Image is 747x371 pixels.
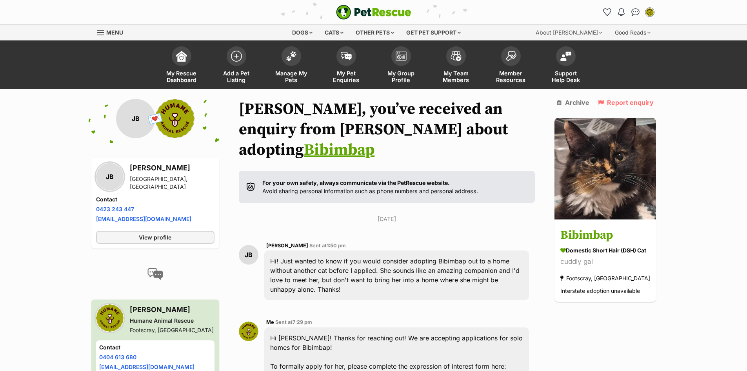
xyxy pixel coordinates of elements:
div: [GEOGRAPHIC_DATA], [GEOGRAPHIC_DATA] [130,175,215,191]
div: Footscray, [GEOGRAPHIC_DATA] [130,326,214,334]
span: My Team Members [438,70,474,83]
span: Manage My Pets [274,70,309,83]
span: My Pet Enquiries [329,70,364,83]
img: group-profile-icon-3fa3cf56718a62981997c0bc7e787c4b2cf8bcc04b72c1350f741eb67cf2f40e.svg [396,51,407,61]
span: Menu [106,29,123,36]
span: Add a Pet Listing [219,70,254,83]
span: 7:29 pm [293,319,312,325]
span: My Rescue Dashboard [164,70,199,83]
a: [EMAIL_ADDRESS][DOMAIN_NAME] [96,216,191,222]
a: Archive [557,99,589,106]
a: Favourites [601,6,614,18]
span: Me [266,319,274,325]
h3: [PERSON_NAME] [130,304,214,315]
h4: Contact [99,344,212,351]
a: Add a Pet Listing [209,42,264,89]
a: My Group Profile [374,42,429,89]
img: manage-my-pets-icon-02211641906a0b7f246fdf0571729dbe1e7629f14944591b6c1af311fb30b64b.svg [286,51,297,61]
div: Good Reads [609,25,656,40]
h3: [PERSON_NAME] [130,163,215,174]
img: Ruby Forbes profile pic [646,8,654,16]
strong: For your own safety, always communicate via the PetRescue website. [262,179,450,186]
img: chat-41dd97257d64d25036548639549fe6c8038ab92f7586957e7f3b1b290dea8141.svg [631,8,640,16]
ul: Account quick links [601,6,656,18]
img: conversation-icon-4a6f8262b818ee0b60e3300018af0b2d0b884aa5de6e9bcb8d3d4eeb1a70a7c4.svg [147,268,163,280]
div: Footscray, [GEOGRAPHIC_DATA] [560,273,650,284]
span: Sent at [309,243,346,249]
span: Sent at [275,319,312,325]
a: 0404 613 680 [99,354,136,360]
a: Conversations [629,6,642,18]
a: My Rescue Dashboard [154,42,209,89]
div: Hi! Just wanted to know if you would consider adopting Bibimbap out to a home without another cat... [264,250,529,300]
img: Bibimbap [554,118,656,219]
a: [EMAIL_ADDRESS][DOMAIN_NAME] [99,364,194,370]
h1: [PERSON_NAME], you’ve received an enquiry from [PERSON_NAME] about adopting [239,99,534,160]
span: Member Resources [493,70,529,83]
div: JB [239,245,258,265]
a: Member Resources [483,42,538,89]
img: help-desk-icon-fdf02630f3aa405de69fd3d07c3f3aa587a6932b1a1747fa1d2bba05be0121f9.svg [560,51,571,61]
a: PetRescue [336,5,411,20]
a: My Team Members [429,42,483,89]
img: pet-enquiries-icon-7e3ad2cf08bfb03b45e93fb7055b45f3efa6380592205ae92323e6603595dc1f.svg [341,52,352,60]
a: View profile [96,231,215,244]
img: notifications-46538b983faf8c2785f20acdc204bb7945ddae34d4c08c2a6579f10ce5e182be.svg [618,8,624,16]
h3: Bibimbap [560,227,650,245]
div: Cats [319,25,349,40]
img: logo-e224e6f780fb5917bec1dbf3a21bbac754714ae5b6737aabdf751b685950b380.svg [336,5,411,20]
span: 1:50 pm [327,243,346,249]
span: My Group Profile [383,70,419,83]
a: Report enquiry [598,99,654,106]
span: View profile [139,233,171,241]
div: JB [116,99,155,138]
img: Humane Animal Rescue profile pic [155,99,194,138]
div: Humane Animal Rescue [130,317,214,325]
a: Manage My Pets [264,42,319,89]
img: add-pet-listing-icon-0afa8454b4691262ce3f59096e99ab1cd57d4a30225e0717b998d2c9b9846f56.svg [231,51,242,62]
img: dashboard-icon-eb2f2d2d3e046f16d808141f083e7271f6b2e854fb5c12c21221c1fb7104beca.svg [176,51,187,62]
img: team-members-icon-5396bd8760b3fe7c0b43da4ab00e1e3bb1a5d9ba89233759b79545d2d3fc5d0d.svg [451,51,462,61]
div: Dogs [287,25,318,40]
h4: Contact [96,196,215,203]
button: My account [643,6,656,18]
div: Other pets [350,25,400,40]
p: Avoid sharing personal information such as phone numbers and personal address. [262,179,478,196]
div: cuddly gal [560,257,650,267]
div: About [PERSON_NAME] [530,25,608,40]
button: Notifications [615,6,628,18]
a: 0423 243 447 [96,206,134,212]
div: Get pet support [401,25,466,40]
div: JB [96,163,124,190]
span: Interstate adoption unavailable [560,288,640,294]
a: Bibimbap [304,140,374,160]
a: My Pet Enquiries [319,42,374,89]
span: 💌 [147,110,164,127]
span: [PERSON_NAME] [266,243,308,249]
a: Menu [97,25,129,39]
a: Bibimbap Domestic Short Hair (DSH) Cat cuddly gal Footscray, [GEOGRAPHIC_DATA] Interstate adoptio... [554,221,656,302]
span: Support Help Desk [548,70,583,83]
p: [DATE] [239,215,534,223]
img: Ruby Forbes profile pic [239,322,258,341]
img: Humane Animal Rescue profile pic [96,304,124,332]
div: Domestic Short Hair (DSH) Cat [560,247,650,255]
a: Support Help Desk [538,42,593,89]
img: member-resources-icon-8e73f808a243e03378d46382f2149f9095a855e16c252ad45f914b54edf8863c.svg [505,51,516,61]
